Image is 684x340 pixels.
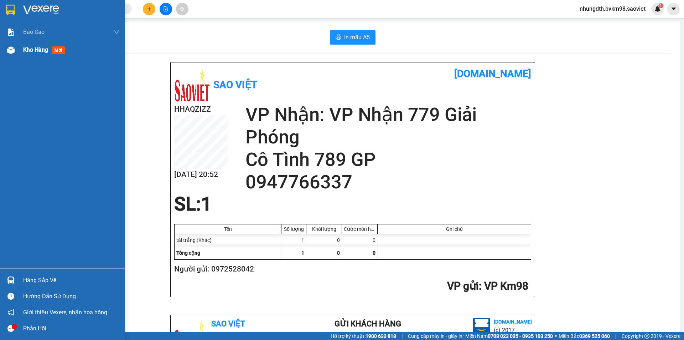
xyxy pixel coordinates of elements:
[473,318,490,335] img: logo.jpg
[4,41,57,53] h2: HHAQZIZZ
[579,333,610,339] strong: 0369 525 060
[174,263,528,275] h2: Người gửi: 0972528042
[658,3,663,8] sup: 1
[201,193,212,215] span: 1
[95,6,172,17] b: [DOMAIN_NAME]
[344,33,370,42] span: In mẫu A5
[7,29,15,36] img: solution-icon
[52,46,65,54] span: mới
[644,334,649,339] span: copyright
[245,171,531,193] h2: 0947766337
[283,226,304,232] div: Số lượng
[23,27,45,36] span: Báo cáo
[559,332,610,340] span: Miền Bắc
[555,335,557,338] span: ⚪️
[7,46,15,54] img: warehouse-icon
[301,250,304,256] span: 1
[401,332,403,340] span: |
[654,6,661,12] img: icon-new-feature
[176,226,279,232] div: Tên
[337,250,340,256] span: 0
[306,234,342,247] div: 0
[465,332,553,340] span: Miền Nam
[308,226,340,232] div: Khối lượng
[180,6,185,11] span: aim
[379,226,529,232] div: Ghi chú
[23,46,48,53] span: Kho hàng
[173,330,306,339] li: Số 779 Giải Phóng
[211,319,245,328] b: Sao Việt
[163,6,168,11] span: file-add
[454,68,531,80] b: [DOMAIN_NAME]
[147,6,152,11] span: plus
[174,103,228,115] h2: HHAQZIZZ
[615,332,616,340] span: |
[211,332,217,338] span: environment
[23,275,119,286] div: Hàng sắp về
[336,34,341,41] span: printer
[174,68,210,103] img: logo.jpg
[176,250,200,256] span: Tổng cộng
[373,250,375,256] span: 0
[4,6,40,41] img: logo.jpg
[6,5,15,15] img: logo-vxr
[174,279,528,294] h2: : VP Km98
[213,79,257,91] b: Sao Việt
[494,319,532,325] b: [DOMAIN_NAME]
[7,293,14,300] span: question-circle
[7,325,14,332] span: message
[143,3,155,15] button: plus
[574,4,651,13] span: nhungdth.bvkm98.saoviet
[174,169,228,181] h2: [DATE] 20:52
[114,29,119,35] span: down
[7,276,15,284] img: warehouse-icon
[488,333,553,339] strong: 0708 023 035 - 0935 103 250
[342,234,378,247] div: 0
[670,6,677,12] span: caret-down
[330,30,375,45] button: printerIn mẫu A5
[7,309,14,316] span: notification
[344,226,375,232] div: Cước món hàng
[23,323,119,334] div: Phản hồi
[176,3,188,15] button: aim
[23,291,119,302] div: Hướng dẫn sử dụng
[174,193,201,215] span: SL:
[447,280,479,292] span: VP gửi
[335,319,401,328] b: Gửi khách hàng
[659,3,662,8] span: 1
[23,308,107,317] span: Giới thiệu Vexere, nhận hoa hồng
[667,3,680,15] button: caret-down
[43,17,87,29] b: Sao Việt
[175,234,281,247] div: tải trắng (Khác)
[245,103,531,148] h2: VP Nhận: VP Nhận 779 Giải Phóng
[160,3,172,15] button: file-add
[494,326,532,335] li: (c) 2017
[37,41,172,109] h2: VP Nhận: VP Nhận 779 Giải Phóng
[408,332,463,340] span: Cung cấp máy in - giấy in:
[245,148,531,171] h2: Cô Tình 789 GP
[366,333,396,339] strong: 1900 633 818
[331,332,396,340] span: Hỗ trợ kỹ thuật:
[281,234,306,247] div: 1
